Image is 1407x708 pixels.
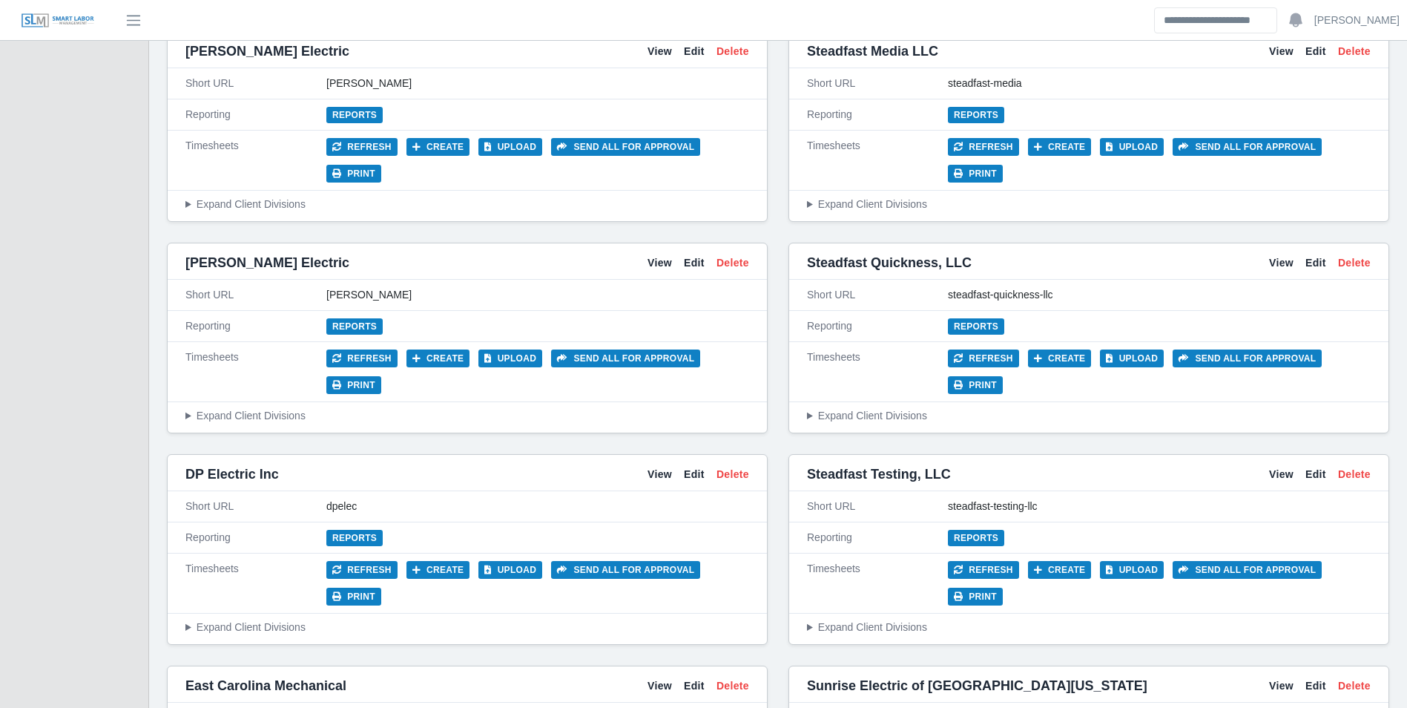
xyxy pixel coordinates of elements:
[185,620,749,635] summary: Expand Client Divisions
[1305,255,1326,271] a: Edit
[1338,44,1371,59] a: Delete
[406,350,470,367] button: Create
[326,318,383,335] a: Reports
[948,138,1019,156] button: Refresh
[648,467,672,482] a: View
[1305,44,1326,59] a: Edit
[1173,138,1322,156] button: Send all for approval
[716,255,749,271] a: Delete
[807,464,951,485] span: Steadfast Testing, LLC
[406,561,470,579] button: Create
[326,107,383,123] a: Reports
[551,138,700,156] button: Send all for approval
[185,464,279,485] span: DP Electric Inc
[1269,678,1294,694] a: View
[948,350,1019,367] button: Refresh
[648,44,672,59] a: View
[478,561,542,579] button: Upload
[807,41,938,62] span: Steadfast Media LLC
[185,675,346,696] span: East Carolina Mechanical
[326,350,398,367] button: Refresh
[1269,255,1294,271] a: View
[1100,350,1164,367] button: Upload
[185,561,326,606] div: Timesheets
[948,588,1003,606] button: Print
[1028,138,1092,156] button: Create
[21,13,95,29] img: SLM Logo
[807,408,1371,424] summary: Expand Client Divisions
[684,678,705,694] a: Edit
[326,287,749,303] div: [PERSON_NAME]
[1338,467,1371,482] a: Delete
[648,255,672,271] a: View
[716,678,749,694] a: Delete
[1100,561,1164,579] button: Upload
[1269,467,1294,482] a: View
[948,287,1371,303] div: steadfast-quickness-llc
[185,138,326,183] div: Timesheets
[716,467,749,482] a: Delete
[807,620,1371,635] summary: Expand Client Divisions
[948,76,1371,91] div: steadfast-media
[185,350,326,394] div: Timesheets
[185,408,749,424] summary: Expand Client Divisions
[807,530,948,545] div: Reporting
[185,41,349,62] span: [PERSON_NAME] Electric
[478,138,542,156] button: Upload
[185,197,749,212] summary: Expand Client Divisions
[326,499,749,514] div: dpelec
[1173,561,1322,579] button: Send all for approval
[807,318,948,334] div: Reporting
[684,255,705,271] a: Edit
[807,76,948,91] div: Short URL
[807,675,1147,696] span: Sunrise Electric of [GEOGRAPHIC_DATA][US_STATE]
[185,287,326,303] div: Short URL
[1154,7,1277,33] input: Search
[948,530,1004,546] a: Reports
[807,499,948,514] div: Short URL
[326,530,383,546] a: Reports
[948,376,1003,394] button: Print
[478,350,542,367] button: Upload
[185,318,326,334] div: Reporting
[648,678,672,694] a: View
[807,287,948,303] div: Short URL
[948,561,1019,579] button: Refresh
[185,530,326,545] div: Reporting
[326,138,398,156] button: Refresh
[807,561,948,606] div: Timesheets
[185,76,326,91] div: Short URL
[684,44,705,59] a: Edit
[1269,44,1294,59] a: View
[1100,138,1164,156] button: Upload
[807,107,948,122] div: Reporting
[1338,678,1371,694] a: Delete
[326,165,381,183] button: Print
[948,165,1003,183] button: Print
[948,107,1004,123] a: Reports
[684,467,705,482] a: Edit
[406,138,470,156] button: Create
[551,350,700,367] button: Send all for approval
[551,561,700,579] button: Send all for approval
[1338,255,1371,271] a: Delete
[807,197,1371,212] summary: Expand Client Divisions
[807,252,972,273] span: Steadfast Quickness, LLC
[948,318,1004,335] a: Reports
[1173,350,1322,367] button: Send all for approval
[1028,350,1092,367] button: Create
[1305,678,1326,694] a: Edit
[326,561,398,579] button: Refresh
[807,350,948,394] div: Timesheets
[185,107,326,122] div: Reporting
[807,138,948,183] div: Timesheets
[1305,467,1326,482] a: Edit
[326,376,381,394] button: Print
[185,252,349,273] span: [PERSON_NAME] Electric
[948,499,1371,514] div: steadfast-testing-llc
[1314,13,1400,28] a: [PERSON_NAME]
[326,76,749,91] div: [PERSON_NAME]
[1028,561,1092,579] button: Create
[326,588,381,606] button: Print
[716,44,749,59] a: Delete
